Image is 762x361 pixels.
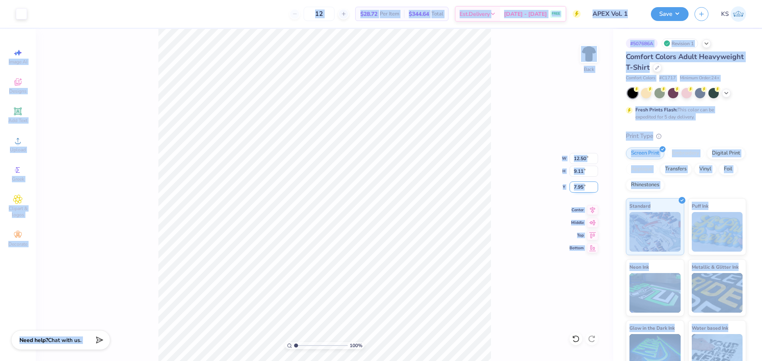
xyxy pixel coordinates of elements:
[662,38,698,48] div: Revision 1
[707,147,745,159] div: Digital Print
[692,202,708,210] span: Puff Ink
[626,75,655,82] span: Comfort Colors
[10,147,26,153] span: Upload
[692,263,739,271] span: Metallic & Glitter Ink
[660,163,692,175] div: Transfers
[19,336,48,344] strong: Need help?
[409,10,429,18] span: $344.64
[692,273,743,313] img: Metallic & Glitter Ink
[8,241,27,247] span: Decorate
[659,75,676,82] span: # C1717
[504,10,547,18] span: [DATE] - [DATE]
[680,75,720,82] span: Minimum Order: 24 +
[692,324,728,332] span: Water based Ink
[570,220,584,225] span: Middle
[626,163,658,175] div: Applique
[626,38,658,48] div: # 507686A
[9,59,27,65] span: Image AI
[629,202,650,210] span: Standard
[692,212,743,252] img: Puff Ink
[629,273,681,313] img: Neon Ink
[626,132,746,141] div: Print Type
[587,6,645,22] input: Untitled Design
[694,163,716,175] div: Vinyl
[552,11,560,17] span: FREE
[629,324,675,332] span: Glow in the Dark Ink
[635,106,733,120] div: This color can be expedited for 5 day delivery.
[570,207,584,213] span: Center
[626,179,664,191] div: Rhinestones
[731,6,746,22] img: Kath Sales
[360,10,377,18] span: $28.72
[667,147,704,159] div: Embroidery
[460,10,490,18] span: Est. Delivery
[584,66,594,73] div: Back
[629,212,681,252] img: Standard
[581,46,597,62] img: Back
[350,342,362,349] span: 100 %
[719,163,737,175] div: Foil
[304,7,335,21] input: – –
[9,88,27,94] span: Designs
[8,117,27,124] span: Add Text
[651,7,689,21] button: Save
[570,245,584,251] span: Bottom
[570,233,584,238] span: Top
[721,6,746,22] a: KS
[380,10,399,18] span: Per Item
[626,52,744,72] span: Comfort Colors Adult Heavyweight T-Shirt
[626,147,664,159] div: Screen Print
[431,10,443,18] span: Total
[12,176,24,182] span: Greek
[635,107,677,113] strong: Fresh Prints Flash:
[48,336,81,344] span: Chat with us.
[629,263,649,271] span: Neon Ink
[721,10,729,19] span: KS
[4,205,32,218] span: Clipart & logos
